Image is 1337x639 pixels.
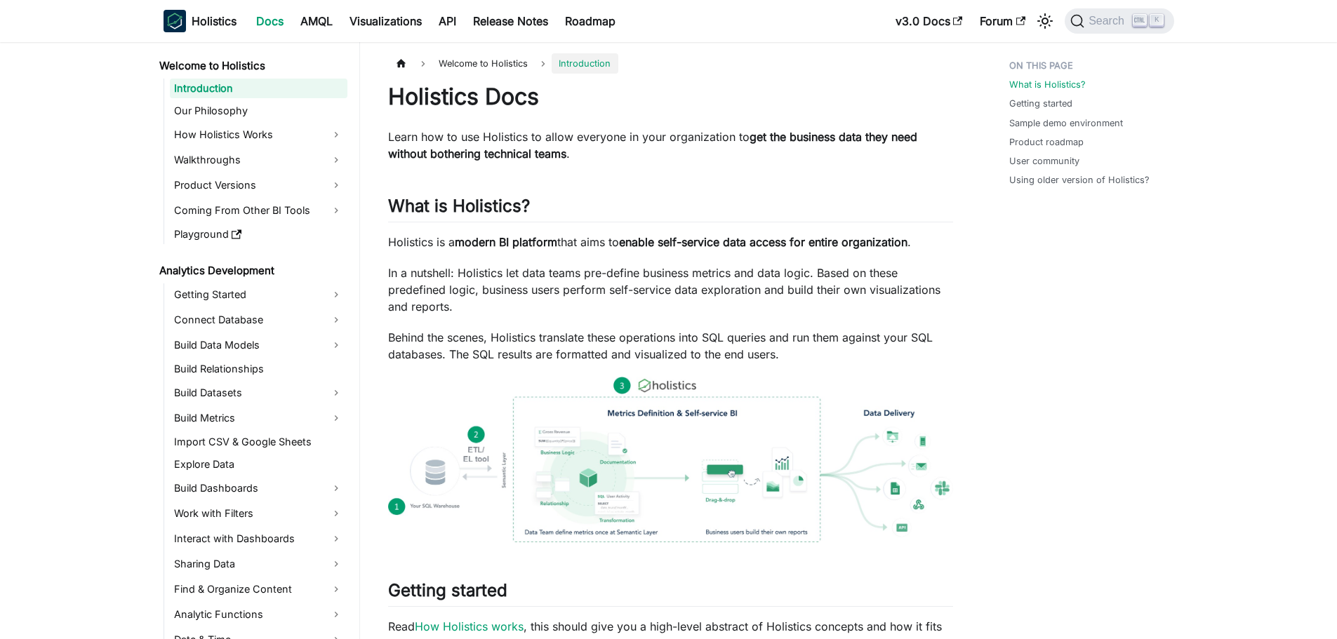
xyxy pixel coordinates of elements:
a: Visualizations [341,10,430,32]
p: Learn how to use Holistics to allow everyone in your organization to . [388,128,953,162]
a: HolisticsHolistics [164,10,237,32]
nav: Breadcrumbs [388,53,953,74]
a: AMQL [292,10,341,32]
button: Search (Ctrl+K) [1065,8,1173,34]
h2: Getting started [388,580,953,607]
a: What is Holistics? [1009,78,1086,91]
a: Find & Organize Content [170,578,347,600]
a: Roadmap [557,10,624,32]
a: Using older version of Holistics? [1009,173,1150,187]
span: Introduction [552,53,618,74]
a: Release Notes [465,10,557,32]
a: Introduction [170,79,347,98]
span: Welcome to Holistics [432,53,535,74]
a: Analytic Functions [170,603,347,626]
a: Docs [248,10,292,32]
h2: What is Holistics? [388,196,953,222]
a: Build Data Models [170,334,347,356]
img: How Holistics fits in your Data Stack [388,377,953,542]
a: Connect Database [170,309,347,331]
strong: enable self-service data access for entire organization [619,235,907,249]
nav: Docs sidebar [149,42,360,639]
a: Getting started [1009,97,1072,110]
p: Holistics is a that aims to . [388,234,953,250]
a: How Holistics works [415,619,524,633]
a: Build Dashboards [170,477,347,499]
a: Work with Filters [170,502,347,525]
a: Interact with Dashboards [170,527,347,550]
span: Search [1084,15,1133,27]
b: Holistics [192,13,237,29]
a: How Holistics Works [170,123,347,146]
a: Product roadmap [1009,135,1084,149]
a: Forum [971,10,1034,32]
a: Playground [170,224,347,244]
a: Analytics Development [155,261,347,281]
a: Our Philosophy [170,101,347,121]
a: Sample demo environment [1009,116,1123,130]
a: Product Versions [170,174,347,196]
a: API [430,10,465,32]
strong: modern BI platform [455,235,557,249]
a: Build Metrics [170,407,347,429]
a: Build Relationships [170,359,347,379]
a: User community [1009,154,1079,168]
a: v3.0 Docs [887,10,971,32]
button: Switch between dark and light mode (currently light mode) [1034,10,1056,32]
a: Coming From Other BI Tools [170,199,347,222]
a: Welcome to Holistics [155,56,347,76]
h1: Holistics Docs [388,83,953,111]
a: Home page [388,53,415,74]
a: Walkthroughs [170,149,347,171]
a: Sharing Data [170,553,347,575]
a: Explore Data [170,455,347,474]
p: In a nutshell: Holistics let data teams pre-define business metrics and data logic. Based on thes... [388,264,953,315]
a: Getting Started [170,283,347,306]
a: Build Datasets [170,382,347,404]
kbd: K [1150,14,1164,27]
a: Import CSV & Google Sheets [170,432,347,452]
p: Behind the scenes, Holistics translate these operations into SQL queries and run them against you... [388,329,953,363]
img: Holistics [164,10,186,32]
